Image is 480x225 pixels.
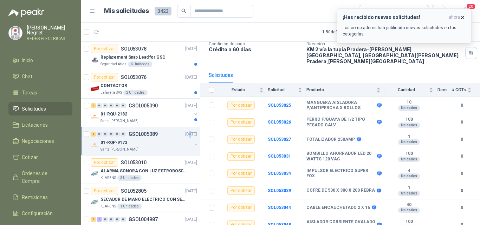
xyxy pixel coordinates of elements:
b: 0 [452,170,472,177]
div: Por cotizar [227,118,255,127]
p: ALARMA SONORA CON LUZ ESTROBOSCOPICA [100,168,188,174]
span: Licitaciones [22,121,48,129]
b: BOMBILLO AHORRADOR LED 20 WATTS 120 VAC [306,151,375,162]
div: Por cotizar [227,152,255,161]
div: Por cotizar [227,204,255,212]
div: 0 [103,132,108,137]
p: [DATE] [185,216,197,223]
p: GSOL005090 [129,103,158,108]
p: Dirección [306,41,462,46]
span: Configuración [22,210,53,217]
h3: ¡Has recibido nuevas solicitudes! [343,14,446,20]
img: Logo peakr [8,8,44,17]
b: 0 [452,136,472,143]
a: Chat [8,70,72,83]
p: [DATE] [185,159,197,166]
p: [DATE] [185,188,197,194]
b: PERRO P/GUAYA DE 1/2 TIPO PESADO GALV [306,117,375,128]
b: 0 [452,153,472,160]
a: Remisiones [8,191,72,204]
b: 0 [452,204,472,211]
div: 0 [97,103,102,108]
b: 100 [385,151,433,157]
b: MANGUERA AISLADORA P/ANTIPERCHA X ROLLOS [306,100,375,111]
img: Company Logo [91,170,99,178]
p: CONTACTOR [100,82,127,89]
b: IMPULSOR ELECTRICO SUPER FOX [306,168,375,179]
a: Por cotizarSOL053076[DATE] Company LogoCONTACTORLafayette SAS2 Unidades [81,70,200,99]
th: Cantidad [385,83,437,97]
a: Solicitudes [8,102,72,115]
a: Licitaciones [8,118,72,132]
a: Por cotizarSOL053010[DATE] Company LogoALARMA SONORA CON LUZ ESTROBOSCOPICAKLARENS3 Unidades [81,155,200,184]
p: [DATE] [185,131,197,138]
div: Unidades [398,207,420,213]
p: [PERSON_NAME] Negret [27,25,72,35]
span: Remisiones [22,193,48,201]
div: Unidades [398,105,420,111]
b: 100 [385,117,433,123]
a: Negociaciones [8,134,72,148]
span: Negociaciones [22,137,54,145]
img: Company Logo [91,113,99,121]
b: SOL053027 [268,137,291,142]
p: Replacement Snap Lead for GSC [100,54,166,61]
b: SOL053039 [268,188,291,193]
b: 10 [385,100,433,105]
b: 0 [452,187,472,194]
div: 0 [97,132,102,137]
p: KLARENS [100,175,116,181]
a: SOL053031 [268,154,291,159]
div: 0 [109,103,114,108]
a: SOL053044 [268,205,291,210]
span: 20 [466,3,476,10]
div: Por cotizar [227,135,255,144]
p: SOL053078 [121,46,147,51]
b: 0 [452,119,472,126]
b: TOTALIZADOR 250AMP [306,137,355,143]
b: 1 [385,185,433,191]
span: Estado [219,87,258,92]
div: Unidades [398,139,420,145]
b: 100 [385,219,433,225]
a: Configuración [8,207,72,220]
p: SOL053076 [121,75,147,80]
p: Santa [PERSON_NAME] [100,147,138,152]
p: Crédito a 60 días [209,46,301,52]
div: 0 [109,132,114,137]
b: SOL053034 [268,171,291,176]
b: COFRE DE 500 X 300 X 200 REBRA [306,188,375,193]
p: 01-RQU-2182 [100,111,127,118]
div: 1 [91,103,96,108]
a: SOL053025 [268,103,291,108]
p: Lafayette SAS [100,90,122,95]
div: Por cotizar [227,169,255,178]
button: 20 [459,5,472,18]
p: GSOL004987 [129,217,158,222]
div: Unidades [398,123,420,128]
div: 0 [121,132,126,137]
div: 3 Unidades [117,175,142,181]
p: SOL052805 [121,188,147,193]
p: [DATE] [185,74,197,81]
a: Por cotizarSOL053078[DATE] Company LogoReplacement Snap Lead for GSCSeguridad Atlas6 Unidades [81,42,200,70]
span: Solicitud [268,87,297,92]
span: Órdenes de Compra [22,170,66,185]
p: Los compradores han publicado nuevas solicitudes en tus categorías. [343,25,466,37]
a: Por cotizarSOL052805[DATE] Company LogoSECADOR DE MANO ELECTRICO CON SENSORKLARENS1 Unidades [81,184,200,212]
span: Cantidad [385,87,428,92]
p: Santa [PERSON_NAME] [100,118,138,124]
b: 40 [385,202,433,208]
div: 0 [103,103,108,108]
a: 1 0 0 0 0 0 GSOL005090[DATE] Company Logo01-RQU-2182Santa [PERSON_NAME] [91,101,199,124]
a: Órdenes de Compra [8,167,72,188]
img: Company Logo [91,84,99,93]
div: 8 [91,132,96,137]
div: 0 [115,217,120,222]
div: 0 [103,217,108,222]
p: REDES ELECTRICAS [27,37,72,41]
p: 01-RQP-9173 [100,139,127,146]
div: 1 [91,217,96,222]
